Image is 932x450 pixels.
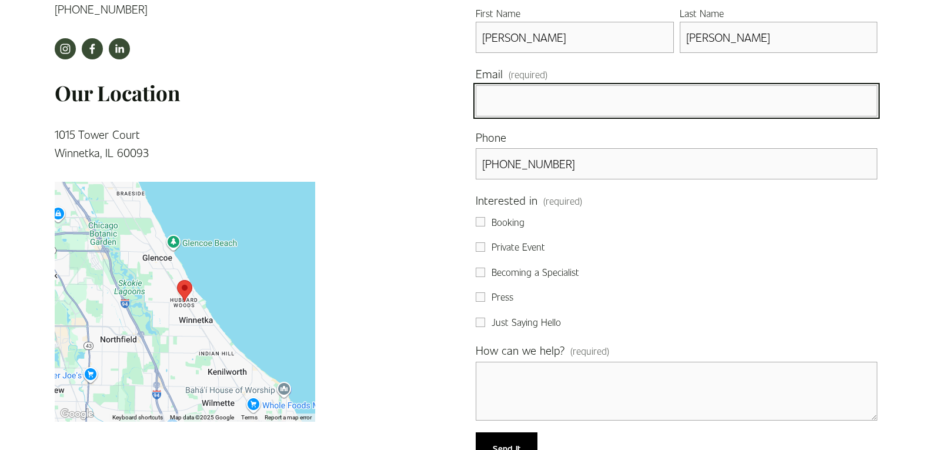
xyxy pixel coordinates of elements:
span: Interested in [476,191,537,209]
a: Report a map error [265,414,312,421]
input: Press [476,292,485,302]
span: Becoming a Specialist [492,265,579,280]
a: [PHONE_NUMBER] [55,2,148,16]
span: Phone [476,128,506,146]
a: 1015 Tower CourtWinnetka, IL 60093 [55,127,149,159]
span: Just Saying Hello [492,315,561,330]
div: Last Name [680,6,878,22]
span: Map data ©2025 Google [170,414,234,421]
span: Private Event [492,239,545,255]
span: Booking [492,215,525,230]
a: Open this area in Google Maps (opens a new window) [58,406,96,422]
h3: Our Location [55,79,316,107]
button: Keyboard shortcuts [112,414,163,422]
div: First Name [476,6,674,22]
a: facebook-unauth [82,38,103,59]
input: Booking [476,217,485,226]
a: instagram-unauth [55,38,76,59]
img: Google [58,406,96,422]
input: Becoming a Specialist [476,268,485,277]
input: Just Saying Hello [476,318,485,327]
span: Email [476,65,503,83]
span: (required) [570,344,609,359]
span: Press [492,289,513,305]
span: How can we help? [476,341,564,359]
a: Terms [241,414,258,421]
div: Sole + Luna Wellness 1015 Tower Court Winnetka, IL, 60093, United States [177,280,192,302]
span: (required) [509,67,547,82]
span: (required) [543,194,582,209]
input: Private Event [476,242,485,252]
a: LinkedIn [109,38,130,59]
